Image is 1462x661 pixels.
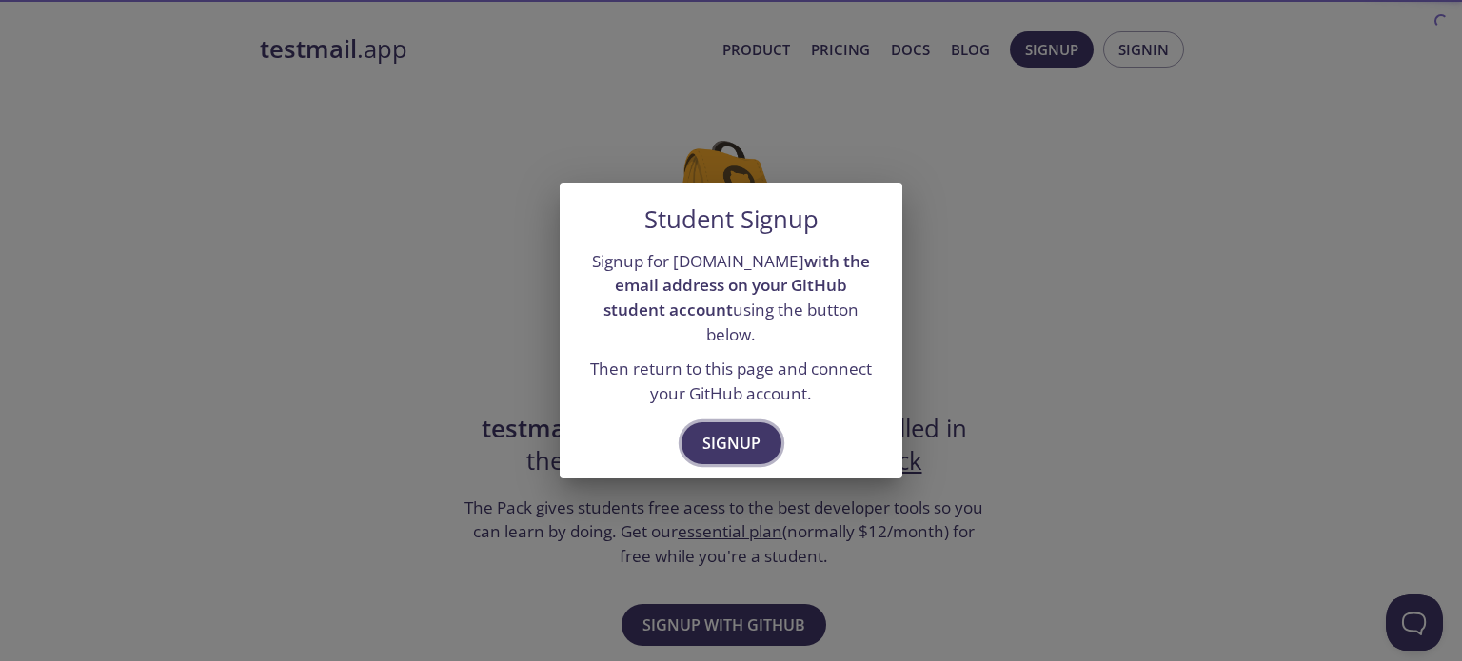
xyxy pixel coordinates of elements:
p: Then return to this page and connect your GitHub account. [583,357,879,405]
p: Signup for [DOMAIN_NAME] using the button below. [583,249,879,347]
strong: with the email address on your GitHub student account [603,250,870,321]
span: Signup [702,430,761,457]
h5: Student Signup [644,205,819,234]
button: Signup [682,422,781,464]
